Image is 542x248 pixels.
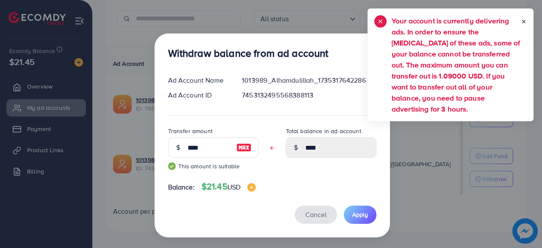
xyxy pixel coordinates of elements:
button: Apply [344,206,376,224]
div: Ad Account Name [161,75,235,85]
small: This amount is suitable [168,162,259,170]
img: guide [168,162,176,170]
div: Ad Account ID [161,90,235,100]
span: USD [227,182,241,192]
div: 1013989_Alhamdulillah_1735317642286 [235,75,383,85]
span: Balance: [168,182,195,192]
span: Apply [352,210,368,219]
span: Cancel [305,210,326,219]
button: Cancel [295,206,337,224]
h5: Your account is currently delivering ads. In order to ensure the [MEDICAL_DATA] of these ads, som... [392,15,521,114]
label: Transfer amount [168,127,213,135]
h4: $21.45 [202,181,256,192]
img: image [236,142,252,153]
div: 7453132495568388113 [235,90,383,100]
h3: Withdraw balance from ad account [168,47,329,59]
img: image [247,183,256,192]
label: Total balance in ad account [286,127,361,135]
